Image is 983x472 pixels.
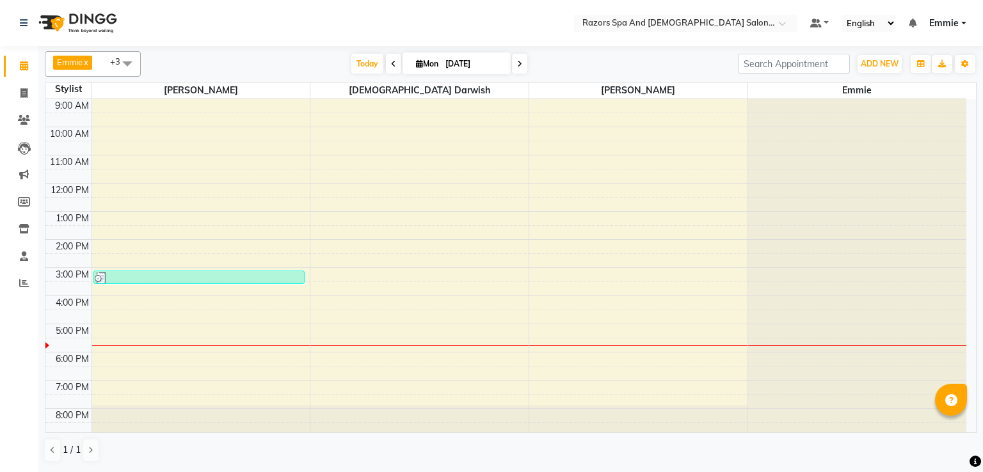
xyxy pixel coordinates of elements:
span: ADD NEW [861,59,899,68]
span: Emmie [929,17,959,30]
div: 5:00 PM [53,324,92,338]
button: ADD NEW [858,55,902,73]
div: 8:00 PM [53,409,92,422]
span: 1 / 1 [63,443,81,457]
span: Emmie [57,57,83,67]
img: logo [33,5,120,41]
div: 7:00 PM [53,381,92,394]
div: 10:00 AM [47,127,92,141]
div: naaer, TK01, 03:10 PM-03:40 PM, KID'S HAIRCUT (BELOW 8 YEARS) [94,271,304,283]
div: 9:00 AM [52,99,92,113]
div: 1:00 PM [53,212,92,225]
span: +3 [110,56,130,67]
a: x [83,57,88,67]
input: 2025-09-01 [442,54,506,74]
span: Emmie [748,83,966,98]
div: Stylist [45,83,92,96]
iframe: chat widget [929,421,970,459]
div: 3:00 PM [53,268,92,281]
input: Search Appointment [738,54,850,74]
div: 2:00 PM [53,240,92,253]
span: Mon [413,59,442,68]
div: 6:00 PM [53,352,92,366]
div: 11:00 AM [47,155,92,169]
span: Today [351,54,383,74]
span: [PERSON_NAME] [529,83,747,98]
div: 4:00 PM [53,296,92,310]
div: 12:00 PM [48,184,92,197]
span: [DEMOGRAPHIC_DATA] Darwish [310,83,529,98]
span: [PERSON_NAME] [92,83,310,98]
